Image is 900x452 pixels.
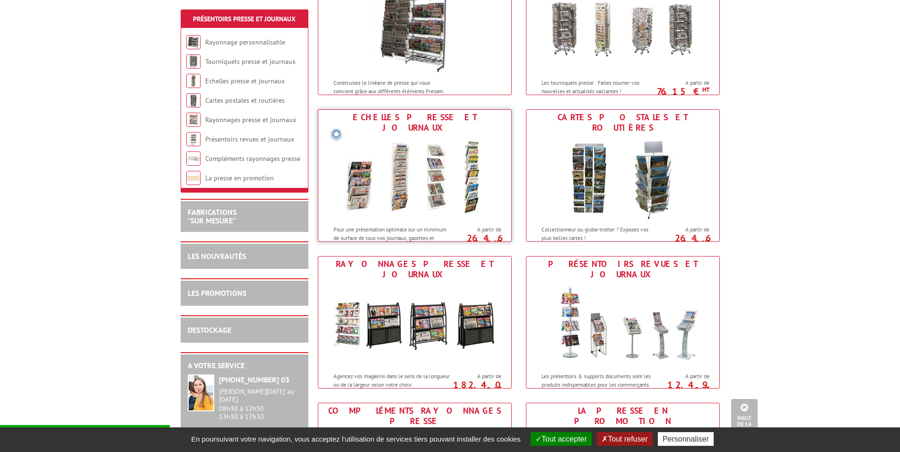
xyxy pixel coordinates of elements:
[327,135,502,221] img: Echelles presse et journaux
[205,154,300,163] a: Compléments rayonnages presse
[542,225,659,241] p: Collectionneur ou globe-trotter ? Exposez vos plus belles cartes !
[193,15,296,23] a: Présentoirs Presse et Journaux
[535,135,710,221] img: Cartes postales et routières
[186,93,201,107] img: Cartes postales et routières
[333,79,451,95] p: Construisez le linéaire de presse qui vous convient grâce aux différents éléments Presam.
[318,256,512,389] a: Rayonnages presse et journaux Rayonnages presse et journaux Agencez vos magasins dans le sens de ...
[453,372,501,380] span: A partir de
[321,406,509,426] div: Compléments rayonnages presse
[205,57,296,66] a: Tourniquets presse et journaux
[661,79,709,87] span: A partir de
[188,325,231,335] a: DESTOCKAGE
[186,435,525,443] span: En poursuivant votre navigation, vous acceptez l'utilisation de services tiers pouvant installer ...
[656,235,709,247] p: 26.46 €
[661,226,709,233] span: A partir de
[188,374,214,411] img: widget-service.jpg
[205,96,285,105] a: Cartes postales et routières
[526,256,720,389] a: Présentoirs revues et journaux Présentoirs revues et journaux Les présentoirs & supports document...
[529,259,717,280] div: Présentoirs revues et journaux
[205,38,285,46] a: Rayonnage personnalisable
[219,388,301,404] div: [PERSON_NAME][DATE] au [DATE]
[702,385,709,393] sup: HT
[333,225,451,249] p: Pour une présentation optimale sur un minimum de surface de tous vos journaux, gazettes et hebdos !
[188,251,246,261] a: LES NOUVEAUTÉS
[529,112,717,133] div: Cartes postales et routières
[535,282,710,367] img: Présentoirs revues et journaux
[494,238,501,246] sup: HT
[531,432,592,446] button: Tout accepter
[494,385,501,393] sup: HT
[186,132,201,146] img: Présentoirs revues et journaux
[186,151,201,166] img: Compléments rayonnages presse
[321,112,509,133] div: Echelles presse et journaux
[529,406,717,426] div: La presse en promotion
[188,288,246,298] a: LES PROMOTIONS
[205,135,294,143] a: Présentoirs revues et journaux
[219,388,301,420] div: 08h30 à 12h30 13h30 à 17h30
[702,86,709,94] sup: HT
[702,238,709,246] sup: HT
[453,226,501,233] span: A partir de
[333,372,451,388] p: Agencez vos magasins dans le sens de la longueur ou de la largeur selon votre choix.
[186,74,201,88] img: Echelles presse et journaux
[318,109,512,242] a: Echelles presse et journaux Echelles presse et journaux Pour une présentation optimale sur un min...
[526,109,720,242] a: Cartes postales et routières Cartes postales et routières Collectionneur ou globe-trotter ? Expos...
[656,89,709,94] p: 76.15 €
[205,174,274,182] a: La presse en promotion
[542,372,659,388] p: Les présentoirs & supports documents sont les produits indispensables pour les commerçants.
[186,54,201,69] img: Tourniquets presse et journaux
[186,35,201,49] img: Rayonnage personnalisable
[186,113,201,127] img: Rayonnages presse et journaux
[731,399,758,438] a: Haut de la page
[188,207,236,225] a: FABRICATIONS"Sur Mesure"
[205,77,285,85] a: Echelles presse et journaux
[327,282,502,367] img: Rayonnages presse et journaux
[448,382,501,393] p: 182.40 €
[597,432,652,446] button: Tout refuser
[186,171,201,185] img: La presse en promotion
[321,259,509,280] div: Rayonnages presse et journaux
[661,372,709,380] span: A partir de
[542,79,659,95] p: Les tourniquets presse : Faites tourner vos nouvelles et actualités saillantes !
[656,382,709,393] p: 12.49 €
[219,375,289,384] strong: [PHONE_NUMBER] 03
[448,235,501,247] p: 26.46 €
[205,115,296,124] a: Rayonnages presse et journaux
[658,432,714,446] button: Personnaliser (fenêtre modale)
[188,362,301,370] h2: A votre service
